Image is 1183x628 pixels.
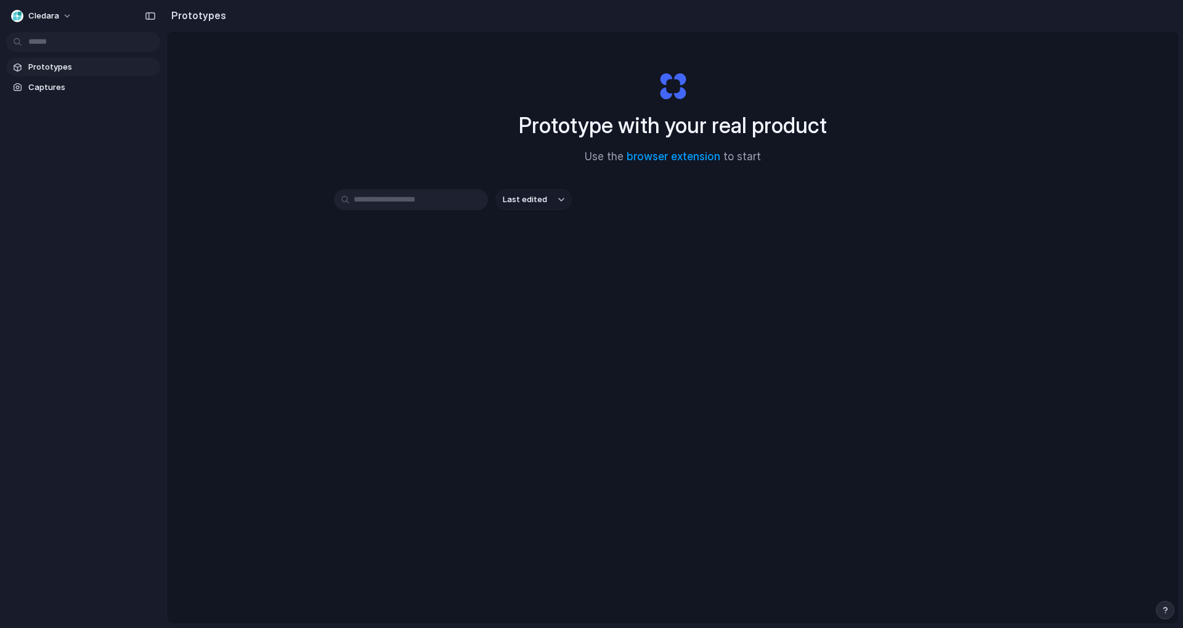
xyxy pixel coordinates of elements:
a: browser extension [627,150,720,163]
a: Prototypes [6,58,160,76]
button: Cledara [6,6,78,26]
button: Last edited [495,189,572,210]
a: Captures [6,78,160,97]
span: Use the to start [585,149,761,165]
h1: Prototype with your real product [519,109,827,142]
h2: Prototypes [166,8,226,23]
span: Captures [28,81,155,94]
span: Cledara [28,10,59,22]
span: Last edited [503,194,547,206]
span: Prototypes [28,61,155,73]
